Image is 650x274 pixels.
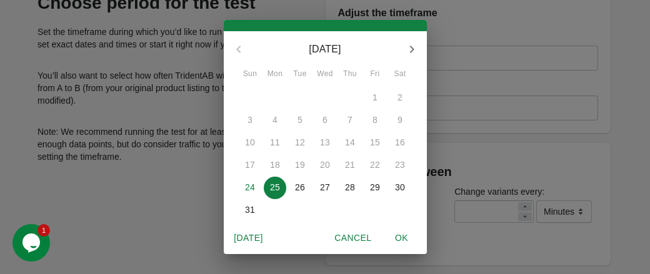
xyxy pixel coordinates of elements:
span: Tue [289,68,311,81]
p: 25 [270,181,280,193]
iframe: chat widget [12,224,52,262]
button: 24 [239,177,261,199]
button: Cancel [329,227,376,250]
button: OK [382,227,422,250]
button: 30 [389,177,411,199]
button: 26 [289,177,311,199]
p: 29 [370,181,380,193]
p: 26 [295,181,305,193]
p: 31 [245,203,255,216]
p: 28 [345,181,355,193]
span: Wed [314,68,336,81]
button: 27 [314,177,336,199]
span: Sat [389,68,411,81]
span: Thu [339,68,361,81]
p: [DATE] [254,42,397,57]
span: Mon [264,68,286,81]
button: 31 [239,199,261,222]
button: [DATE] [229,227,269,250]
span: OK [387,230,417,246]
span: Fri [364,68,386,81]
span: Cancel [334,230,371,246]
p: 24 [245,181,255,193]
p: 27 [320,181,330,193]
p: 30 [395,181,405,193]
span: [DATE] [234,230,264,246]
span: Sun [239,68,261,81]
button: 28 [339,177,361,199]
button: 29 [364,177,386,199]
button: 25 [264,177,286,199]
